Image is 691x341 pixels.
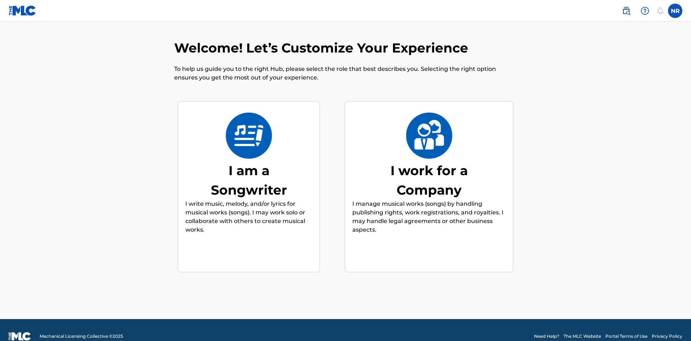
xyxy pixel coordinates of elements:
p: I manage musical works (songs) by handling publishing rights, work registrations, and royalties. ... [352,200,506,234]
a: Portal Terms of Use [605,333,647,340]
iframe: Chat Widget [655,306,691,341]
span: Mechanical Licensing Collective © 2025 [40,333,123,340]
a: Public Search [619,4,633,18]
div: I am a SongwriterI am a SongwriterI write music, melody, and/or lyrics for musical works (songs).... [178,101,320,273]
img: I am a Songwriter [225,113,272,159]
img: help [641,6,649,15]
img: MLC Logo [9,5,36,16]
a: Need Help? [534,333,559,340]
img: logo [9,332,31,341]
p: To help us guide you to the right Hub, please select the role that best describes you. Selecting ... [174,65,517,82]
div: I work for a Company [375,161,483,200]
a: The MLC Website [564,333,601,340]
a: Privacy Policy [652,333,682,340]
div: Notifications [656,7,664,14]
div: Help [638,4,652,18]
img: search [622,6,631,15]
div: I work for a CompanyI work for a CompanyI manage musical works (songs) by handling publishing rig... [345,101,513,273]
img: I work for a Company [406,113,453,159]
div: I am a Songwriter [195,161,303,200]
div: User Menu [668,4,682,18]
h2: Welcome! Let’s Customize Your Experience [174,40,472,56]
p: I write music, melody, and/or lyrics for musical works (songs). I may work solo or collaborate wi... [185,200,312,234]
